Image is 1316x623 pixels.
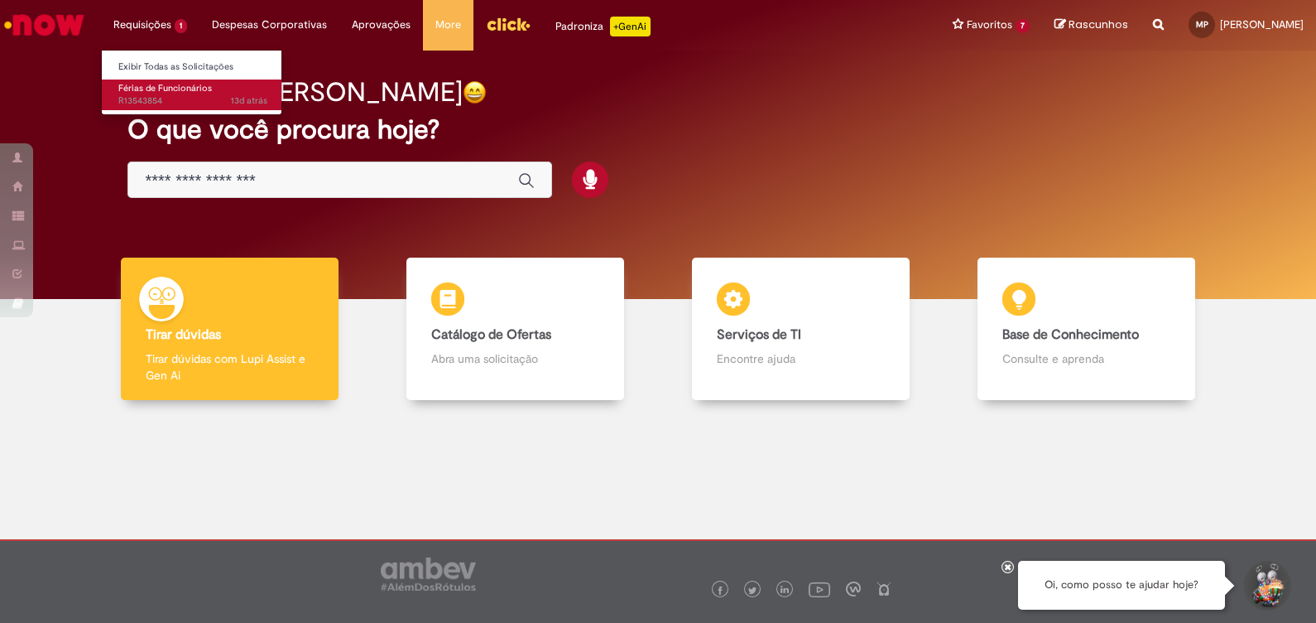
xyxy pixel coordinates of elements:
div: Oi, como posso te ajudar hoje? [1018,561,1225,610]
span: Férias de Funcionários [118,82,212,94]
img: click_logo_yellow_360x200.png [486,12,531,36]
p: Tirar dúvidas com Lupi Assist e Gen Ai [146,350,314,384]
img: logo_footer_facebook.png [716,587,724,595]
span: More [435,17,461,33]
img: logo_footer_youtube.png [809,578,830,600]
b: Base de Conhecimento [1002,326,1139,343]
span: Favoritos [967,17,1012,33]
img: logo_footer_twitter.png [748,587,756,595]
h2: Boa tarde, [PERSON_NAME] [127,78,463,107]
time: 17/09/2025 14:13:58 [231,94,267,107]
span: Rascunhos [1069,17,1128,32]
b: Serviços de TI [717,326,801,343]
a: Tirar dúvidas Tirar dúvidas com Lupi Assist e Gen Ai [87,258,372,401]
a: Exibir Todas as Solicitações [102,58,284,76]
img: logo_footer_ambev_rotulo_gray.png [381,558,476,591]
span: 7 [1016,19,1030,33]
span: MP [1196,19,1208,30]
a: Aberto R13543854 : Férias de Funcionários [102,80,284,110]
a: Rascunhos [1054,17,1128,33]
img: happy-face.png [463,80,487,104]
p: +GenAi [610,17,651,36]
a: Base de Conhecimento Consulte e aprenda [944,258,1229,401]
img: ServiceNow [2,8,87,41]
span: 13d atrás [231,94,267,107]
img: logo_footer_naosei.png [877,582,891,596]
a: Catálogo de Ofertas Abra uma solicitação [372,258,658,401]
ul: Requisições [101,50,282,115]
span: 1 [175,19,187,33]
p: Consulte e aprenda [1002,350,1170,367]
span: Requisições [113,17,171,33]
span: [PERSON_NAME] [1220,17,1304,31]
a: Serviços de TI Encontre ajuda [658,258,944,401]
b: Tirar dúvidas [146,326,221,343]
div: Padroniza [555,17,651,36]
p: Abra uma solicitação [431,350,599,367]
span: Aprovações [352,17,411,33]
span: Despesas Corporativas [212,17,327,33]
img: logo_footer_linkedin.png [780,586,789,596]
h2: O que você procura hoje? [127,115,1188,144]
b: Catálogo de Ofertas [431,326,551,343]
span: R13543854 [118,94,267,108]
button: Iniciar Conversa de Suporte [1242,561,1291,611]
img: logo_footer_workplace.png [846,582,861,596]
p: Encontre ajuda [717,350,885,367]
